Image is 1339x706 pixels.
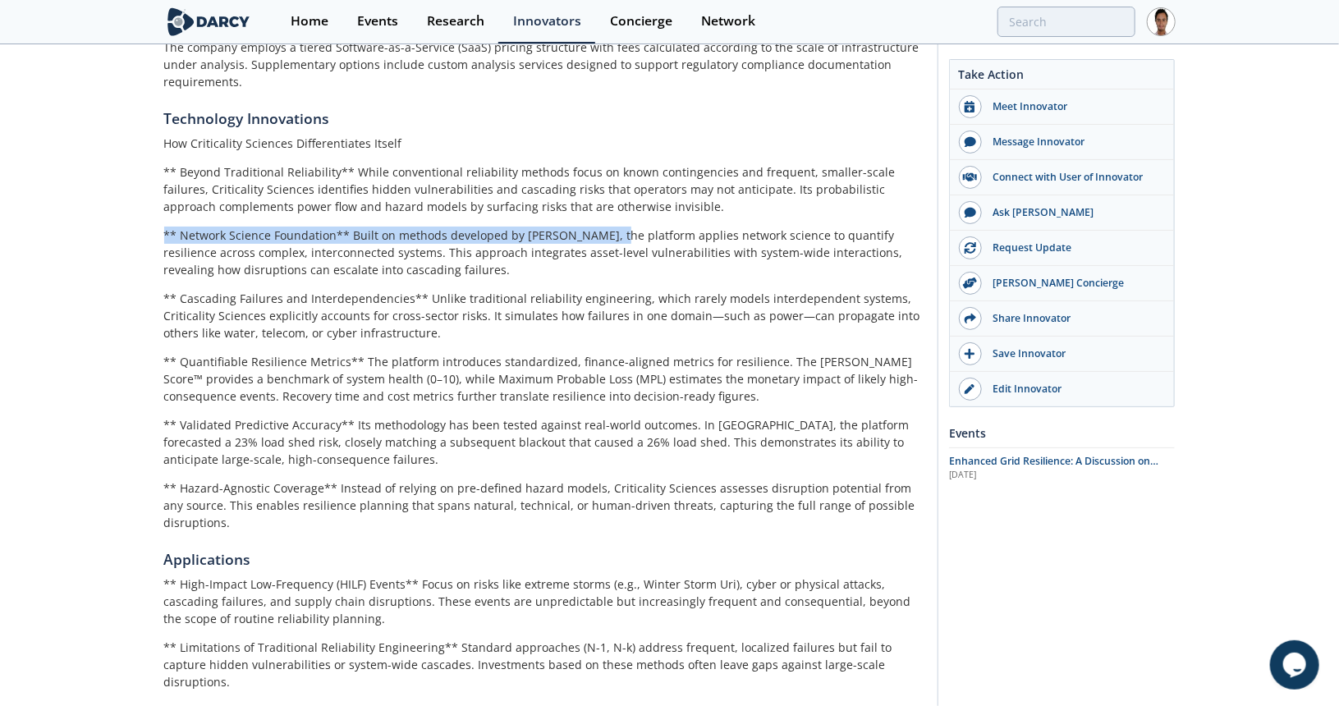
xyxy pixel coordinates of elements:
[164,39,926,90] p: The company employs a tiered Software-as-a-Service (SaaS) pricing structure with fees calculated ...
[164,639,926,690] p: ** Limitations of Traditional Reliability Engineering** Standard approaches (N-1, N-k) address fr...
[997,7,1135,37] input: Advanced Search
[164,108,926,129] h5: Technology Innovations
[164,7,254,36] img: logo-wide.svg
[982,346,1166,361] div: Save Innovator
[164,353,926,405] p: ** Quantifiable Resilience Metrics** The platform introduces standardized, finance-aligned metric...
[949,469,1175,482] div: [DATE]
[982,135,1166,149] div: Message Innovator
[164,135,926,152] p: How Criticality Sciences Differentiates Itself
[164,548,926,570] h5: Applications
[610,15,672,28] div: Concierge
[982,205,1166,220] div: Ask [PERSON_NAME]
[164,163,926,215] p: ** Beyond Traditional Reliability** While conventional reliability methods focus on known conting...
[701,15,755,28] div: Network
[950,66,1174,89] div: Take Action
[164,416,926,468] p: ** Validated Predictive Accuracy** Its methodology has been tested against real-world outcomes. I...
[949,454,1158,483] span: Enhanced Grid Resilience: A Discussion on Climate Science & Risk Modeling
[982,311,1166,326] div: Share Innovator
[513,15,581,28] div: Innovators
[164,479,926,531] p: ** Hazard-Agnostic Coverage** Instead of relying on pre-defined hazard models, Criticality Scienc...
[427,15,484,28] div: Research
[357,15,398,28] div: Events
[164,575,926,627] p: ** High-Impact Low-Frequency (HILF) Events** Focus on risks like extreme storms (e.g., Winter Sto...
[1147,7,1176,36] img: Profile
[950,337,1174,372] button: Save Innovator
[164,290,926,342] p: ** Cascading Failures and Interdependencies** Unlike traditional reliability engineering, which r...
[950,372,1174,406] a: Edit Innovator
[982,99,1166,114] div: Meet Innovator
[164,227,926,278] p: ** Network Science Foundation** Built on methods developed by [PERSON_NAME], the platform applies...
[982,276,1166,291] div: [PERSON_NAME] Concierge
[982,241,1166,255] div: Request Update
[982,382,1166,397] div: Edit Innovator
[1270,640,1323,690] iframe: chat widget
[291,15,328,28] div: Home
[949,454,1175,482] a: Enhanced Grid Resilience: A Discussion on Climate Science & Risk Modeling [DATE]
[949,419,1175,447] div: Events
[982,170,1166,185] div: Connect with User of Innovator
